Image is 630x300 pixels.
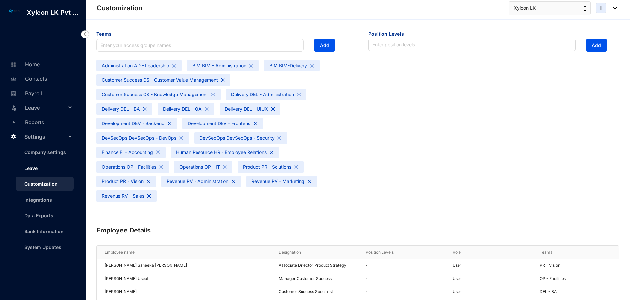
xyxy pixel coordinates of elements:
a: Bank Information [19,229,64,234]
a: Home [9,61,40,68]
span: close [176,133,186,143]
p: Xyicon LK Pvt ... [21,8,84,17]
th: Teams [532,246,619,259]
div: Operations OP - IT [174,161,232,173]
div: BIM BIM-Delivery [264,60,320,71]
span: close [246,61,256,70]
button: Xyicon LK [509,1,591,14]
div: Product PR - Vision [96,176,156,187]
li: Contacts [5,71,78,86]
div: Delivery DEL - UIUX [220,103,280,115]
p: [PERSON_NAME] [105,288,137,295]
span: close [218,75,228,85]
button: Add [314,39,335,52]
span: close [267,148,276,157]
span: close [307,61,317,70]
span: close [268,104,278,114]
div: Administration AD - Leadership [96,60,182,71]
img: nav-icon-left.19a07721e4dec06a274f6d07517f07b7.svg [81,30,89,38]
div: Development DEV - Frontend [182,118,263,129]
th: Designation [271,246,358,259]
div: Revenue RV - Administration [161,176,241,187]
span: close [169,61,179,70]
li: Home [5,57,78,71]
span: Settings [24,130,66,143]
span: Add [592,42,601,49]
p: OP - Facilities [540,275,619,282]
a: Contacts [9,75,47,82]
img: up-down-arrow.74152d26bf9780fbf563ca9c90304185.svg [583,5,587,11]
img: home-unselected.a29eae3204392db15eaf.svg [11,62,16,68]
div: Delivery DEL - BA [96,103,152,115]
a: Reports [9,119,44,125]
img: people-unselected.118708e94b43a90eceab.svg [11,76,16,82]
img: dropdown-black.8e83cc76930a90b1a4fdb6d089b7bf3a.svg [610,7,617,9]
div: Revenue RV - Sales [96,190,157,202]
a: Company settings [19,150,66,155]
span: close [208,90,218,99]
div: Development DEV - Backend [96,118,177,129]
span: close [228,177,238,186]
p: Customer Success Specialist [279,288,358,295]
img: log [7,8,21,14]
span: close [165,119,174,128]
div: Product PR - Solutions [238,161,304,173]
p: Associate Director Product Strategy [279,262,358,269]
div: DevSecOps DevSecOps - DevOps [96,132,189,144]
p: Manager Customer Success [279,275,358,282]
a: Integrations [19,197,52,203]
p: Customization [97,3,142,13]
img: leave-unselected.2934df6273408c3f84d9.svg [11,104,17,111]
div: Human Resource HR - Employee Relations [171,147,279,158]
button: Add [586,39,607,52]
th: Employee name [97,246,271,259]
p: User [453,262,532,269]
span: Leave [25,101,66,114]
input: Enter your access groups names [96,39,304,52]
span: close [294,90,304,99]
div: Customer Success CS - Customer Value Management [96,74,230,86]
span: close [275,133,284,143]
img: report-unselected.e6a6b4230fc7da01f883.svg [11,120,16,125]
p: User [453,288,532,295]
p: [PERSON_NAME] Usoof [105,275,148,282]
p: Position Levels [368,31,619,39]
li: Payroll [5,86,78,100]
div: Delivery DEL - Administration [226,89,306,100]
span: Xyicon LK [514,4,536,12]
a: System Updates [19,244,61,250]
div: Revenue RV - Marketing [246,176,317,187]
div: BIM BIM - Administration [187,60,259,71]
span: close [291,162,301,172]
span: close [140,104,150,114]
div: Delivery DEL - QA [158,103,214,115]
p: Employee Details [96,226,619,235]
div: DevSecOps DevSecOps - Security [194,132,287,144]
a: Customization [19,181,58,187]
a: Payroll [9,90,42,96]
div: Operations OP - Facilities [96,161,169,173]
span: Add [320,42,329,49]
span: close [153,148,163,157]
a: Leave [19,165,38,171]
span: close [251,119,261,128]
span: close [304,177,314,186]
span: close [156,162,166,172]
p: - [366,275,445,282]
span: close [220,162,230,172]
th: Position Levels [358,246,445,259]
span: close [144,177,153,186]
p: - [366,262,445,269]
span: close [144,191,154,201]
p: PR - Vision [540,262,619,269]
div: Customer Success CS - Knowledge Management [96,89,221,100]
img: settings.f4f5bcbb8b4eaa341756.svg [11,134,16,140]
p: Teams [96,31,347,39]
div: Finance FI - Accounting [96,147,166,158]
a: Data Exports [19,213,53,218]
p: - [366,288,445,295]
span: T [599,5,603,11]
p: [PERSON_NAME] Saheeka [PERSON_NAME] [105,262,187,269]
li: Reports [5,115,78,129]
p: DEL - BA [540,288,619,295]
